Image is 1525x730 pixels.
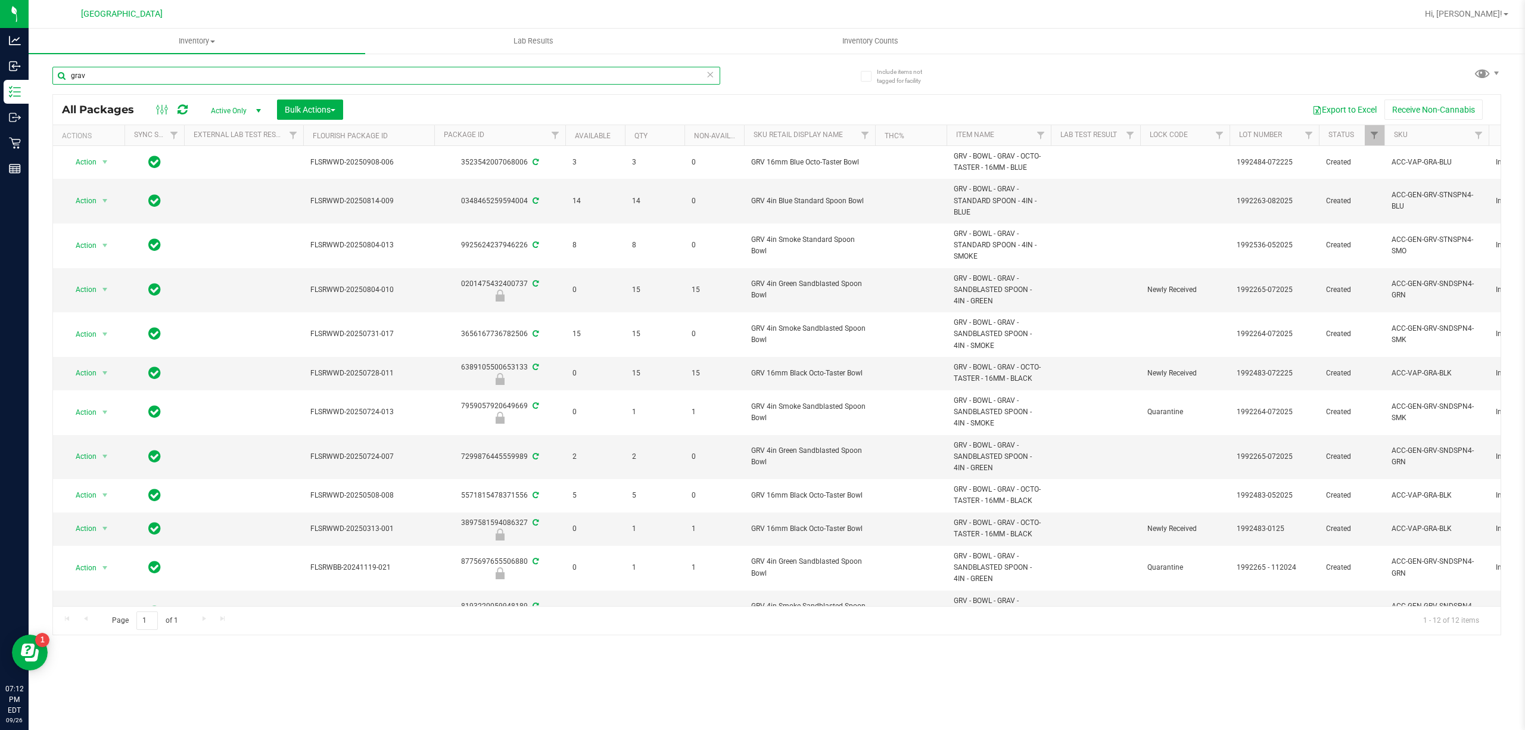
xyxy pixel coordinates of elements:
span: GRV 16mm Black Octo-Taster Bowl [751,368,868,379]
span: GRV - BOWL - GRAV - SANDBLASTED SPOON - 4IN - GREEN [954,551,1044,585]
span: FLSRWWD-20250724-013 [310,406,427,418]
span: 0 [572,562,618,573]
a: Inventory [29,29,365,54]
span: Action [65,487,97,504]
span: Newly Received [1147,284,1222,296]
div: Actions [62,132,120,140]
inline-svg: Reports [9,163,21,175]
span: Created [1326,562,1377,573]
span: ACC-GEN-GRV-SNDSPN4-SMK [1392,323,1482,346]
span: Action [65,560,97,576]
span: In Sync [148,487,161,504]
div: 6389105500653133 [432,362,567,385]
span: Sync from Compliance System [531,518,539,527]
a: Filter [1469,125,1489,145]
span: select [98,604,113,620]
span: GRV - BOWL - GRAV - SANDBLASTED SPOON - 4IN - GREEN [954,273,1044,307]
div: 8775697655506880 [432,556,567,579]
span: In Sync [148,448,161,465]
div: 7299876445559989 [432,451,567,462]
span: GRV - BOWL - GRAV - OCTO-TASTER - 16MM - BLACK [954,362,1044,384]
span: GRV 16mm Black Octo-Taster Bowl [751,490,868,501]
div: Quarantine [432,567,567,579]
a: Non-Available [694,132,747,140]
span: ACC-GEN-GRV-STNSPN4-SMO [1392,234,1482,257]
span: 15 [692,368,737,379]
span: Newly Received [1147,523,1222,535]
div: Newly Received [432,529,567,540]
a: Flourish Package ID [313,132,388,140]
span: GRV - BOWL - GRAV - SANDBLASTED SPOON - 4IN - SMOKE [954,595,1044,630]
a: Lab Test Result [1060,131,1117,139]
span: Action [65,192,97,209]
a: SKU [1394,131,1408,139]
a: Filter [1031,125,1051,145]
span: Action [65,448,97,465]
span: 8 [572,240,618,251]
span: Created [1326,157,1377,168]
span: Inventory Counts [826,36,914,46]
span: ACC-GEN-GRV-SNDSPN4-SMK [1392,601,1482,623]
a: Qty [634,132,648,140]
span: FLSRWWD-20250313-001 [310,523,427,535]
span: GRV 4in Smoke Sandblasted Spoon Bowl [751,601,868,623]
span: FLSRWWD-20250724-007 [310,451,427,462]
span: ACC-GEN-GRV-SNDSPN4-GRN [1392,556,1482,579]
span: FLSRWWD-20250908-006 [310,157,427,168]
span: 1992536-052025 [1237,240,1312,251]
button: Receive Non-Cannabis [1384,100,1483,120]
div: 8193220059948189 [432,601,567,624]
span: FLSRWWD-20250728-011 [310,368,427,379]
span: select [98,326,113,343]
div: 5571815478371556 [432,490,567,501]
span: In Sync [148,559,161,576]
span: Created [1326,368,1377,379]
span: 14 [632,195,677,207]
span: Created [1326,328,1377,340]
span: [GEOGRAPHIC_DATA] [81,9,163,19]
span: Bulk Actions [285,105,335,114]
a: Filter [284,125,303,145]
a: Filter [855,125,875,145]
div: Quarantine [432,412,567,424]
span: 1992484-072225 [1237,157,1312,168]
a: Item Name [956,131,994,139]
span: Sync from Compliance System [531,158,539,166]
span: Page of 1 [102,611,188,630]
span: 1992483-052025 [1237,490,1312,501]
span: FLSRWBB-20241119-021 [310,562,427,573]
iframe: Resource center [12,635,48,670]
span: 15 [632,328,677,340]
a: THC% [885,132,904,140]
span: Created [1326,406,1377,418]
span: select [98,520,113,537]
input: 1 [136,611,158,630]
span: Created [1326,240,1377,251]
span: Action [65,520,97,537]
span: 1 [632,406,677,418]
span: Sync from Compliance System [531,330,539,338]
span: Created [1326,284,1377,296]
span: In Sync [148,281,161,298]
span: GRV - BOWL - GRAV - STANDARD SPOON - 4IN - SMOKE [954,228,1044,263]
div: 3897581594086327 [432,517,567,540]
inline-svg: Retail [9,137,21,149]
span: 0 [692,157,737,168]
span: Created [1326,195,1377,207]
div: 3523542007068006 [432,157,567,168]
span: 0 [692,240,737,251]
span: 15 [572,328,618,340]
div: 0348465259594004 [432,195,567,207]
span: ACC-GEN-GRV-STNSPN4-BLU [1392,190,1482,212]
span: FLSRWWD-20250804-010 [310,284,427,296]
div: Newly Received [432,373,567,385]
button: Export to Excel [1305,100,1384,120]
span: 5 [632,490,677,501]
span: 8 [632,240,677,251]
span: Quarantine [1147,562,1222,573]
span: select [98,237,113,254]
a: Filter [1365,125,1384,145]
span: 1992263-082025 [1237,195,1312,207]
p: 09/26 [5,716,23,725]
